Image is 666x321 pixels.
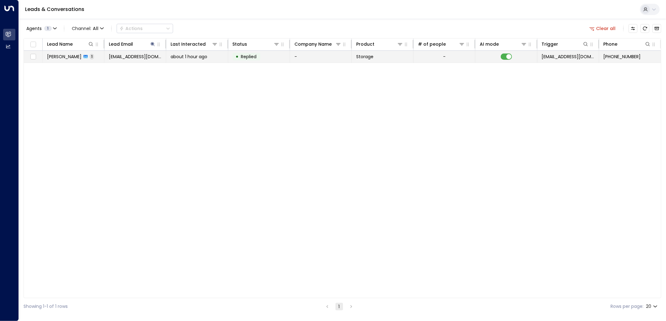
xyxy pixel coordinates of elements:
[117,24,173,33] div: Button group with a nested menu
[233,40,247,48] div: Status
[641,24,649,33] span: Refresh
[356,40,403,48] div: Product
[336,303,343,310] button: page 1
[443,53,446,60] div: -
[171,53,207,60] span: about 1 hour ago
[294,40,332,48] div: Company Name
[24,303,68,310] div: Showing 1-1 of 1 rows
[26,26,42,31] span: Agents
[236,51,239,62] div: •
[356,53,373,60] span: Storage
[604,40,618,48] div: Phone
[629,24,637,33] button: Customize
[90,54,94,59] span: 1
[610,303,643,310] label: Rows per page:
[25,6,84,13] a: Leads & Conversations
[24,24,59,33] button: Agents1
[171,40,206,48] div: Last Interacted
[418,40,465,48] div: # of people
[418,40,446,48] div: # of people
[47,53,82,60] span: Jasper Hurley
[69,24,106,33] span: Channel:
[233,40,280,48] div: Status
[480,40,499,48] div: AI mode
[117,24,173,33] button: Actions
[542,40,589,48] div: Trigger
[542,40,558,48] div: Trigger
[290,51,352,63] td: -
[587,24,618,33] button: Clear all
[44,26,52,31] span: 1
[653,24,661,33] button: Archived Leads
[29,53,37,61] span: Toggle select row
[323,303,355,310] nav: pagination navigation
[480,40,527,48] div: AI mode
[47,40,94,48] div: Lead Name
[109,53,161,60] span: susuzylic@gmail.com
[294,40,341,48] div: Company Name
[119,26,143,31] div: Actions
[93,26,98,31] span: All
[47,40,73,48] div: Lead Name
[604,40,651,48] div: Phone
[29,41,37,48] span: Toggle select all
[109,40,156,48] div: Lead Email
[646,302,659,311] div: 20
[356,40,374,48] div: Product
[604,53,641,60] span: +447230313083
[241,53,257,60] span: Replied
[542,53,595,60] span: leads@space-station.co.uk
[109,40,133,48] div: Lead Email
[69,24,106,33] button: Channel:All
[171,40,218,48] div: Last Interacted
